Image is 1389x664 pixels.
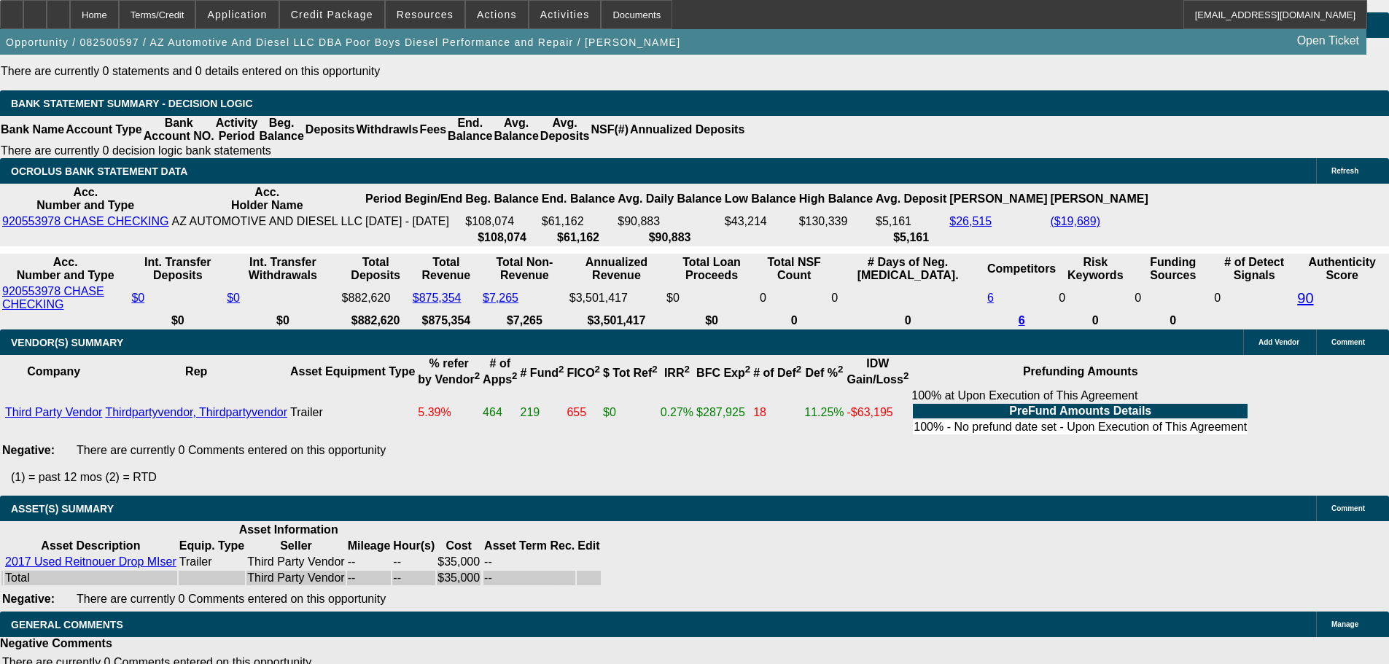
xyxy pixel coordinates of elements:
[226,255,339,283] th: Int. Transfer Withdrawals
[529,1,601,28] button: Activities
[171,185,363,213] th: Acc. Holder Name
[2,593,55,605] b: Negative:
[569,255,664,283] th: Annualized Revenue
[131,255,225,283] th: Int. Transfer Deposits
[365,185,463,213] th: Period Begin/End
[131,313,225,328] th: $0
[179,539,245,553] th: Equip. Type
[696,388,751,437] td: $287,925
[753,367,801,379] b: # of Def
[464,185,539,213] th: Beg. Balance
[875,230,947,245] th: $5,161
[1009,405,1151,417] b: PreFund Amounts Details
[483,292,518,304] a: $7,265
[464,230,539,245] th: $108,074
[1,65,809,78] p: There are currently 0 statements and 0 details entered on this opportunity
[341,255,411,283] th: Total Deposits
[6,36,680,48] span: Opportunity / 082500597 / AZ Automotive And Diesel LLC DBA Poor Boys Diesel Performance and Repai...
[830,255,985,283] th: # Days of Neg. [MEDICAL_DATA].
[569,313,664,328] th: $3,501,417
[1297,290,1313,306] a: 90
[1134,284,1212,312] td: 0
[418,357,480,386] b: % refer by Vendor
[11,471,1389,484] p: (1) = past 12 mos (2) = RTD
[466,1,528,28] button: Actions
[1213,284,1295,312] td: 0
[521,367,564,379] b: # Fund
[724,185,797,213] th: Low Balance
[684,364,689,375] sup: 2
[483,571,575,585] td: --
[483,539,575,553] th: Asset Term Recommendation
[1331,620,1358,628] span: Manage
[437,555,480,569] td: $35,000
[215,116,259,144] th: Activity Period
[1058,284,1132,312] td: 0
[759,313,829,328] th: 0
[1331,167,1358,175] span: Refresh
[541,214,615,229] td: $61,162
[540,9,590,20] span: Activities
[1258,338,1299,346] span: Add Vendor
[2,215,169,227] a: 920553978 CHASE CHECKING
[1019,314,1025,327] a: 6
[289,388,416,437] td: Trailer
[239,523,338,536] b: Asset Information
[1134,313,1212,328] th: 0
[540,116,591,144] th: Avg. Deposits
[143,116,215,144] th: Bank Account NO.
[805,367,843,379] b: Def %
[1049,185,1148,213] th: [PERSON_NAME]
[949,185,1048,213] th: [PERSON_NAME]
[666,284,758,312] td: $0
[987,255,1057,283] th: Competitors
[355,116,419,144] th: Withdrawls
[1296,255,1388,283] th: Authenticity Score
[913,420,1248,434] td: 100% - No prefund date set - Upon Execution of This Agreement
[226,313,339,328] th: $0
[417,388,480,437] td: 5.39%
[397,9,454,20] span: Resources
[911,389,1249,436] div: 100% at Upon Execution of This Agreement
[696,367,750,379] b: BFC Exp
[541,185,615,213] th: End. Balance
[567,367,600,379] b: FICO
[11,619,123,630] span: GENERAL COMMENTS
[745,364,750,375] sup: 2
[1023,365,1138,378] b: Prefunding Amounts
[413,292,462,304] a: $875,354
[11,337,123,348] span: VENDOR(S) SUMMARY
[1213,255,1295,283] th: # of Detect Signals
[559,364,564,375] sup: 2
[185,365,207,378] b: Rep
[1331,504,1365,512] span: Comment
[512,370,517,381] sup: 2
[392,571,435,585] td: --
[759,284,829,312] td: 0
[577,539,600,553] th: Edit
[1291,28,1365,53] a: Open Ticket
[131,292,144,304] a: $0
[804,388,844,437] td: 11.25%
[875,214,947,229] td: $5,161
[838,364,843,375] sup: 2
[617,214,723,229] td: $90,883
[207,9,267,20] span: Application
[493,116,539,144] th: Avg. Balance
[11,98,253,109] span: Bank Statement Summary - Decision Logic
[290,365,415,378] b: Asset Equipment Type
[903,370,909,381] sup: 2
[41,539,140,552] b: Asset Description
[847,357,909,386] b: IDW Gain/Loss
[541,230,615,245] th: $61,162
[392,555,435,569] td: --
[1058,255,1132,283] th: Risk Keywords
[179,555,245,569] td: Trailer
[602,388,658,437] td: $0
[246,555,345,569] td: Third Party Vendor
[5,406,102,418] a: Third Party Vendor
[483,357,517,386] b: # of Apps
[1058,313,1132,328] th: 0
[27,365,80,378] b: Company
[520,388,565,437] td: 219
